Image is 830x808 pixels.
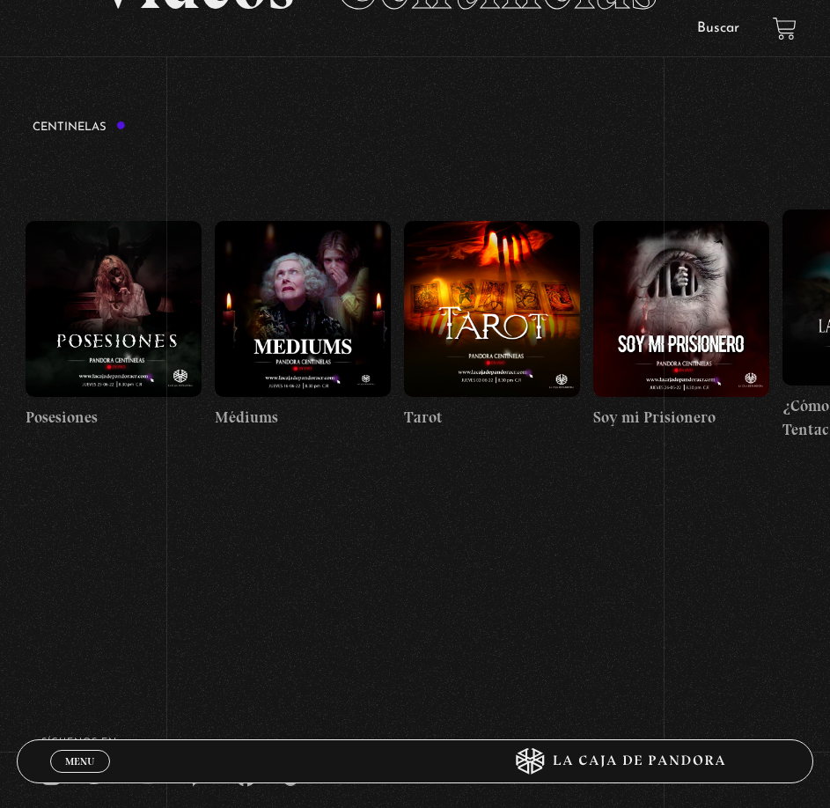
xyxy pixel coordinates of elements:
span: Menu [65,756,94,767]
h4: Médiums [215,406,391,430]
a: Buscar [697,21,739,35]
a: Posesiones [26,151,202,500]
h4: Soy mi Prisionero [593,406,769,430]
h4: Tarot [404,406,580,430]
a: View your shopping cart [773,17,797,40]
a: Tarot [404,151,580,500]
a: Médiums [215,151,391,500]
h3: Centinelas [33,121,126,133]
a: Soy mi Prisionero [593,151,769,500]
h4: SÍguenos en: [41,738,789,747]
h4: Posesiones [26,406,202,430]
span: Cerrar [59,771,100,783]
